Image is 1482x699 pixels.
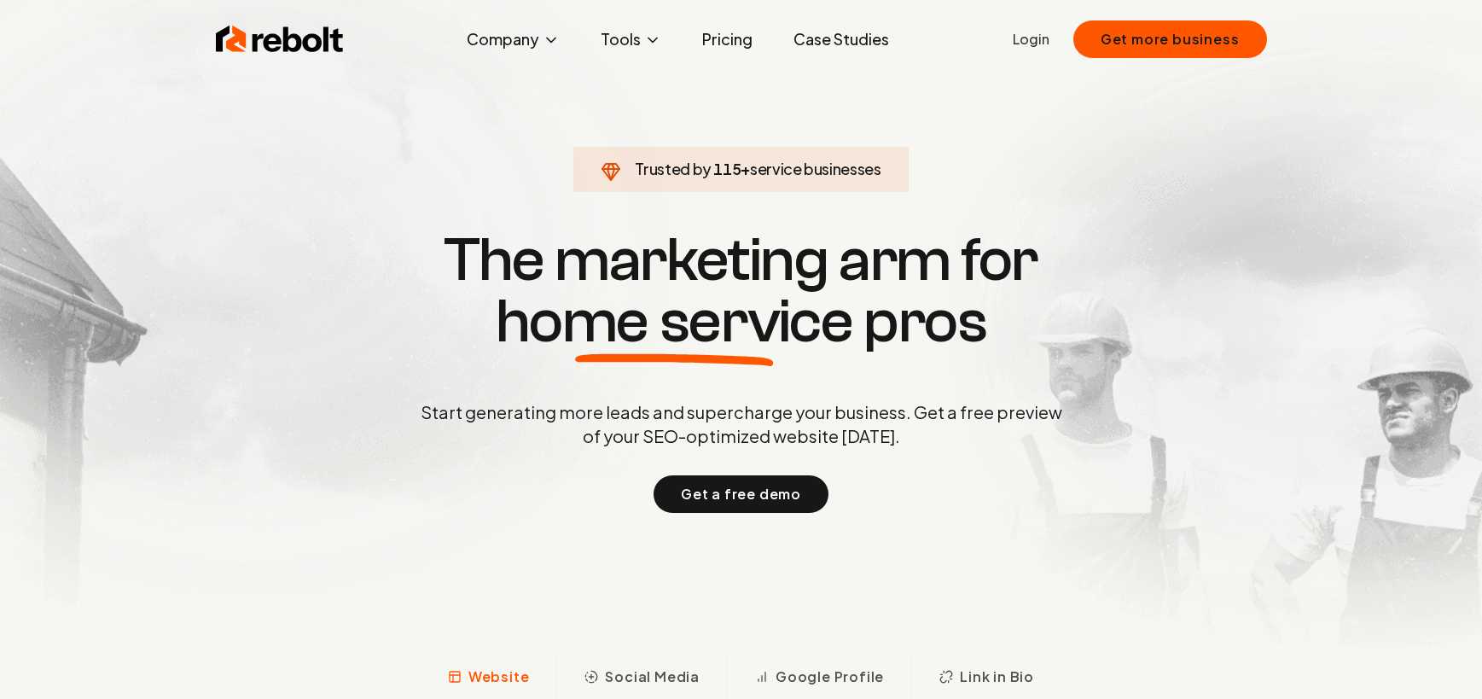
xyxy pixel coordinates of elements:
img: Rebolt Logo [216,22,344,56]
span: service businesses [750,159,881,178]
span: 115 [713,157,741,181]
span: Trusted by [635,159,711,178]
a: Case Studies [780,22,903,56]
button: Company [453,22,573,56]
a: Login [1013,29,1049,50]
span: Google Profile [776,667,884,687]
span: home service [496,291,853,352]
button: Tools [587,22,675,56]
p: Start generating more leads and supercharge your business. Get a free preview of your SEO-optimiz... [417,400,1066,448]
span: Website [468,667,530,687]
span: Link in Bio [960,667,1034,687]
button: Get a free demo [654,475,828,513]
button: Get more business [1073,20,1267,58]
span: + [741,159,750,178]
a: Pricing [689,22,766,56]
h1: The marketing arm for pros [332,230,1151,352]
span: Social Media [605,667,700,687]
